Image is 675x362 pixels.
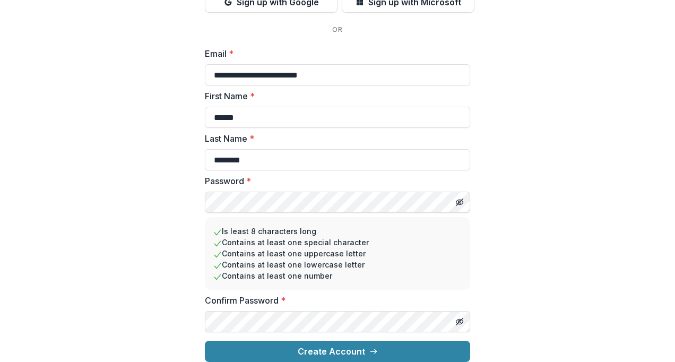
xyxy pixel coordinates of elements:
li: Is least 8 characters long [213,226,462,237]
label: Last Name [205,132,464,145]
label: First Name [205,90,464,102]
li: Contains at least one special character [213,237,462,248]
label: Email [205,47,464,60]
label: Password [205,175,464,187]
li: Contains at least one uppercase letter [213,248,462,259]
button: Create Account [205,341,470,362]
label: Confirm Password [205,294,464,307]
li: Contains at least one lowercase letter [213,259,462,270]
button: Toggle password visibility [451,194,468,211]
button: Toggle password visibility [451,313,468,330]
li: Contains at least one number [213,270,462,281]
